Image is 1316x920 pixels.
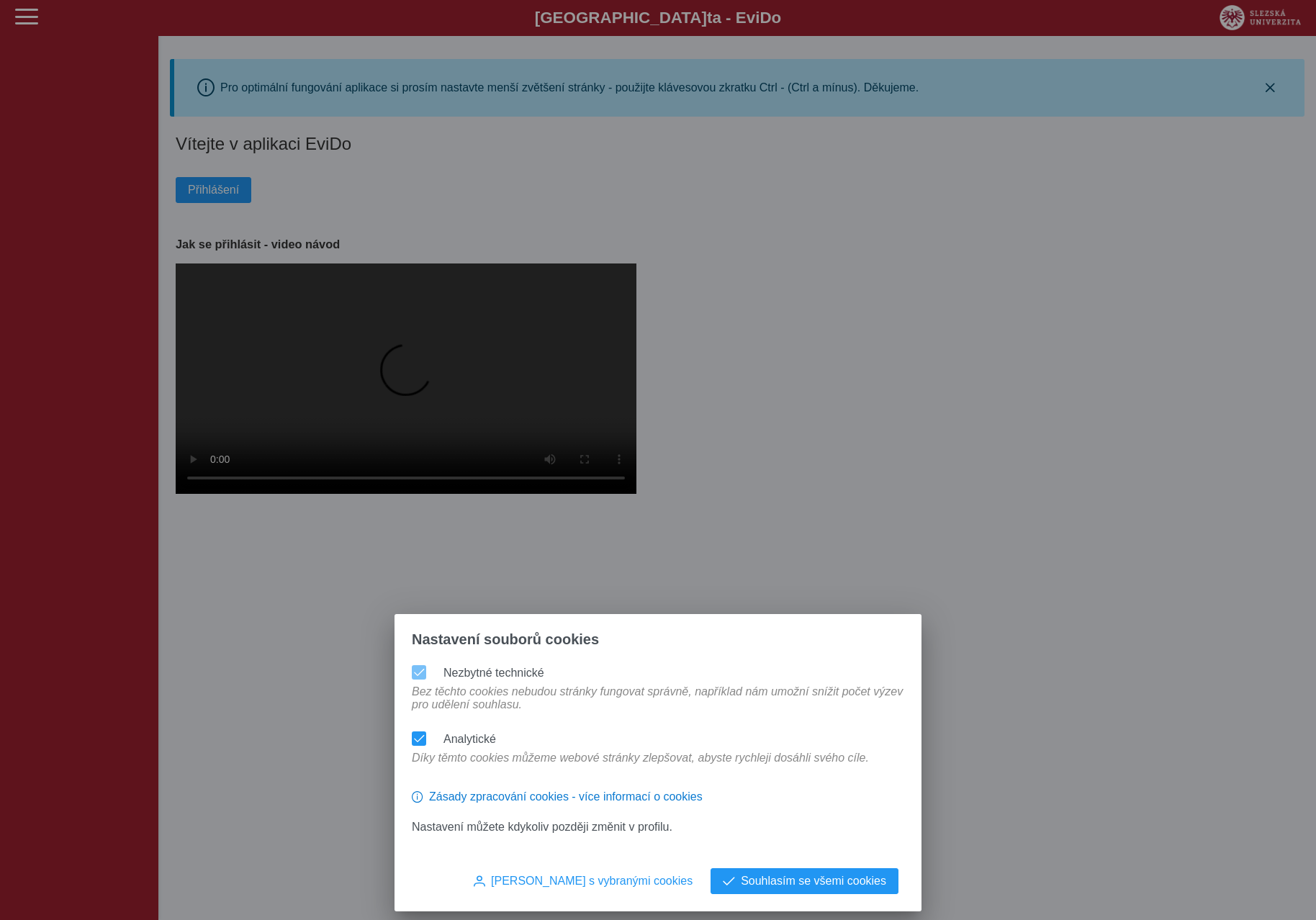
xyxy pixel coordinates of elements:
p: Nastavení můžete kdykoliv později změnit v profilu. [412,821,904,834]
span: Souhlasím se všemi cookies [741,875,886,888]
button: Souhlasím se všemi cookies [711,868,898,894]
label: Nezbytné technické [443,667,544,679]
span: [PERSON_NAME] s vybranými cookies [491,875,693,888]
span: Zásady zpracování cookies - více informací o cookies [429,790,703,803]
div: Bez těchto cookies nebudou stránky fungovat správně, například nám umožní snížit počet výzev pro ... [406,685,910,726]
a: Zásady zpracování cookies - více informací o cookies [412,796,703,808]
button: [PERSON_NAME] s vybranými cookies [461,868,705,894]
button: Zásady zpracování cookies - více informací o cookies [412,785,703,809]
div: Díky těmto cookies můžeme webové stránky zlepšovat, abyste rychleji dosáhli svého cíle. [406,752,875,779]
span: Nastavení souborů cookies [412,631,599,648]
label: Analytické [443,733,496,745]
